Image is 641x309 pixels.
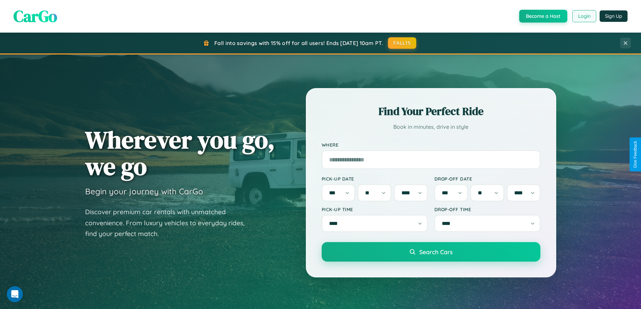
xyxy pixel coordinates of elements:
button: Become a Host [519,10,567,23]
h2: Find Your Perfect Ride [322,104,540,119]
label: Drop-off Time [434,206,540,212]
button: Login [572,10,596,22]
span: Fall into savings with 15% off for all users! Ends [DATE] 10am PT. [214,40,383,46]
span: Search Cars [419,248,453,256]
p: Book in minutes, drive in style [322,122,540,132]
label: Drop-off Date [434,176,540,182]
iframe: Intercom live chat [7,286,23,302]
p: Discover premium car rentals with unmatched convenience. From luxury vehicles to everyday rides, ... [85,206,253,239]
button: Search Cars [322,242,540,262]
label: Pick-up Time [322,206,428,212]
button: FALL15 [388,37,416,49]
label: Pick-up Date [322,176,428,182]
button: Sign Up [600,10,628,22]
div: Give Feedback [633,141,638,168]
span: CarGo [13,5,57,27]
h3: Begin your journey with CarGo [85,186,203,196]
h1: Wherever you go, we go [85,126,275,180]
label: Where [322,142,540,148]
